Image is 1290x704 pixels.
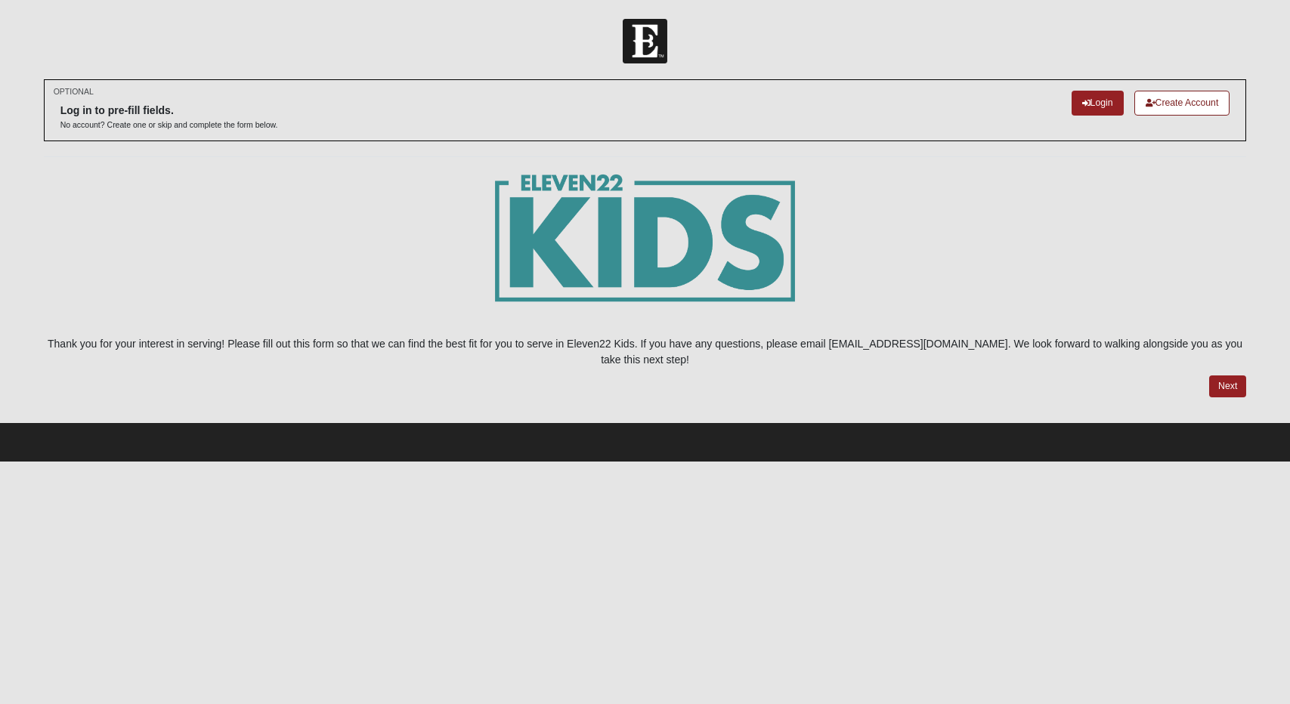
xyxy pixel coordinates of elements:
[54,86,94,97] small: OPTIONAL
[60,104,278,117] h6: Log in to pre-fill fields.
[44,336,1247,368] p: Thank you for your interest in serving! Please fill out this form so that we can find the best fi...
[623,19,667,63] img: Church of Eleven22 Logo
[1072,91,1124,116] a: Login
[1209,375,1246,397] a: Next
[1134,91,1230,116] a: Create Account
[60,119,278,131] p: No account? Create one or skip and complete the form below.
[495,172,796,328] img: E22_kids_logogrn-01.png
